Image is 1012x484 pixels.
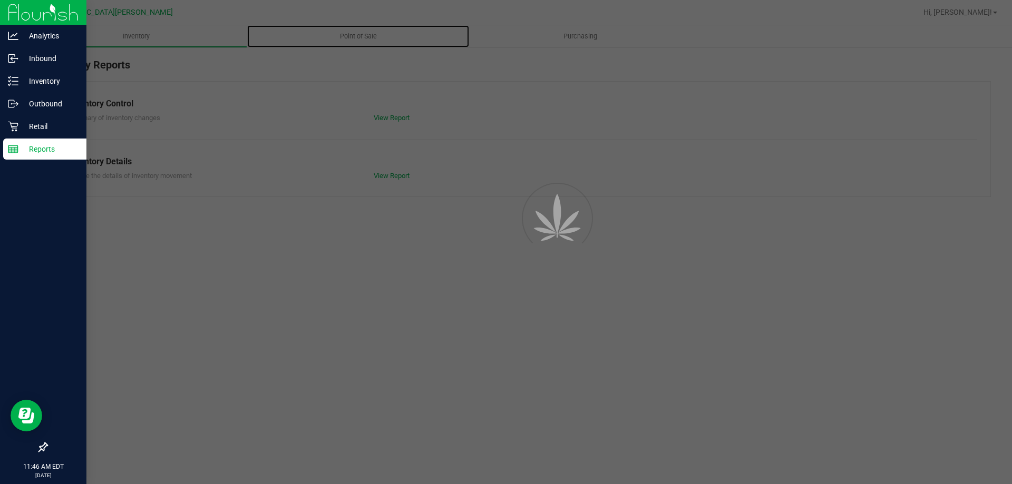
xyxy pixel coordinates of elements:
p: Outbound [18,97,82,110]
inline-svg: Inventory [8,76,18,86]
inline-svg: Outbound [8,98,18,109]
p: 11:46 AM EDT [5,462,82,471]
p: Retail [18,120,82,133]
p: Inventory [18,75,82,87]
inline-svg: Analytics [8,31,18,41]
p: Analytics [18,29,82,42]
p: Reports [18,143,82,155]
inline-svg: Retail [8,121,18,132]
inline-svg: Inbound [8,53,18,64]
p: [DATE] [5,471,82,479]
iframe: Resource center [11,400,42,431]
inline-svg: Reports [8,144,18,154]
p: Inbound [18,52,82,65]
